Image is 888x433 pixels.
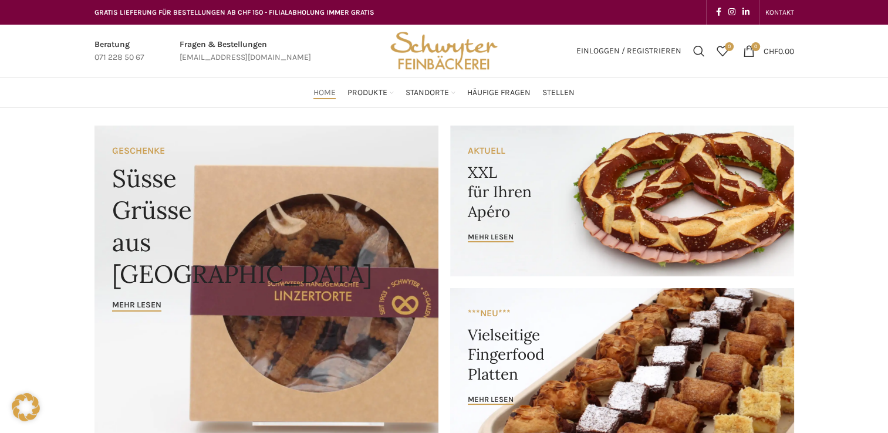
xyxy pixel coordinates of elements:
a: Infobox link [94,38,144,65]
span: GRATIS LIEFERUNG FÜR BESTELLUNGEN AB CHF 150 - FILIALABHOLUNG IMMER GRATIS [94,8,374,16]
div: Meine Wunschliste [711,39,734,63]
a: Instagram social link [725,4,739,21]
span: CHF [764,46,778,56]
span: Häufige Fragen [467,87,531,99]
a: 0 CHF0.00 [737,39,800,63]
img: Bäckerei Schwyter [386,25,501,77]
a: Infobox link [180,38,311,65]
a: Home [313,81,336,104]
span: KONTAKT [765,8,794,16]
a: Banner link [450,126,794,276]
span: Stellen [542,87,575,99]
span: Produkte [347,87,387,99]
a: Suchen [687,39,711,63]
a: Standorte [406,81,455,104]
a: 0 [711,39,734,63]
span: 0 [725,42,734,51]
a: Stellen [542,81,575,104]
span: Standorte [406,87,449,99]
a: Facebook social link [713,4,725,21]
span: Home [313,87,336,99]
bdi: 0.00 [764,46,794,56]
a: Einloggen / Registrieren [570,39,687,63]
span: Einloggen / Registrieren [576,47,681,55]
div: Main navigation [89,81,800,104]
a: KONTAKT [765,1,794,24]
a: Produkte [347,81,394,104]
span: 0 [751,42,760,51]
a: Linkedin social link [739,4,753,21]
a: Site logo [386,45,501,55]
a: Häufige Fragen [467,81,531,104]
div: Secondary navigation [759,1,800,24]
